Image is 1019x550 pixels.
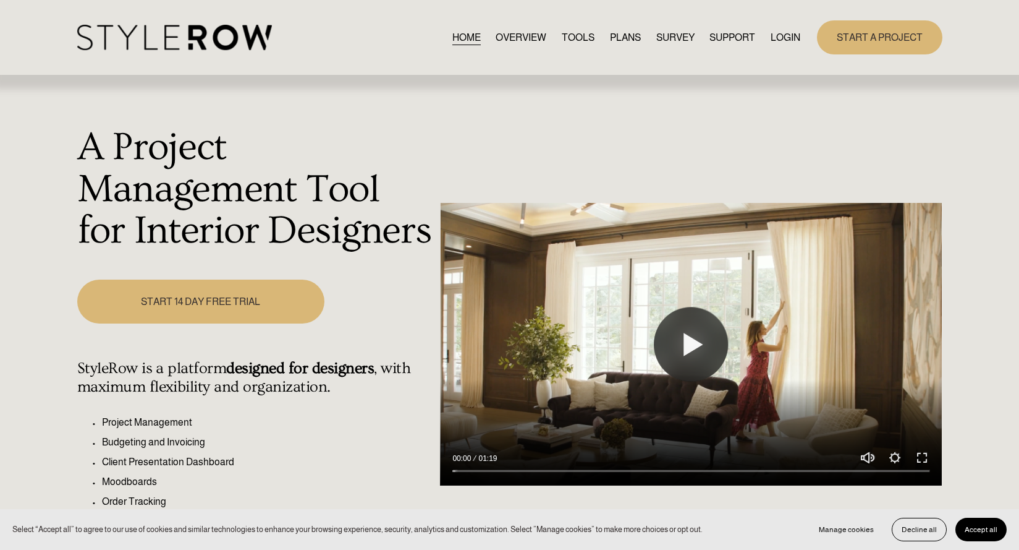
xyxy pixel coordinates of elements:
span: SUPPORT [709,30,755,45]
button: Manage cookies [810,518,883,541]
p: Order Tracking [102,494,434,509]
a: HOME [452,29,481,46]
a: folder dropdown [709,29,755,46]
img: StyleRow [77,25,272,50]
div: Duration [474,452,500,465]
a: START A PROJECT [817,20,942,54]
span: Manage cookies [819,525,874,534]
h1: A Project Management Tool for Interior Designers [77,127,434,252]
h4: StyleRow is a platform , with maximum flexibility and organization. [77,359,434,397]
button: Play [654,307,728,382]
span: Accept all [965,525,997,534]
button: Decline all [892,518,947,541]
input: Seek [452,467,929,476]
a: START 14 DAY FREE TRIAL [77,280,324,324]
a: LOGIN [771,29,800,46]
strong: designed for designers [226,359,374,377]
p: Project Management [102,415,434,430]
span: Decline all [902,525,937,534]
button: Accept all [955,518,1007,541]
p: Budgeting and Invoicing [102,435,434,450]
p: Moodboards [102,475,434,489]
a: SURVEY [656,29,695,46]
div: Current time [452,452,474,465]
a: PLANS [610,29,641,46]
a: OVERVIEW [496,29,546,46]
p: Client Presentation Dashboard [102,455,434,470]
a: TOOLS [562,29,594,46]
p: Select “Accept all” to agree to our use of cookies and similar technologies to enhance your brows... [12,523,703,535]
